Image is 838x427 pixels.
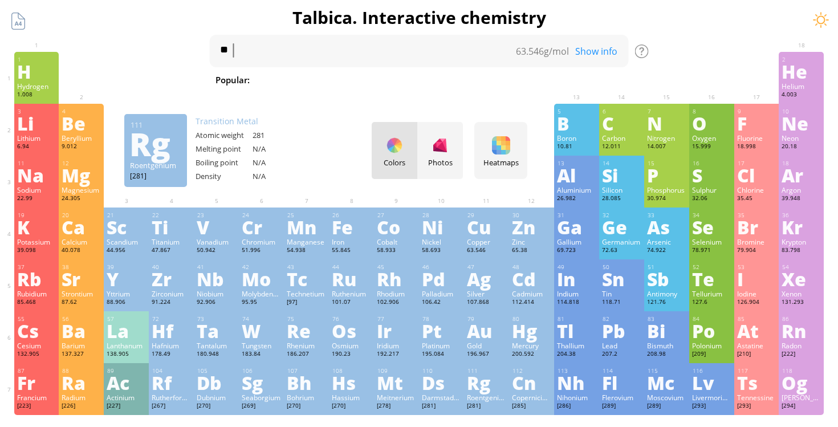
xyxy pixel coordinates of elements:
div: 78 [422,315,461,323]
div: Popular: [215,73,258,88]
div: 80 [512,315,551,323]
div: Xe [782,270,821,288]
div: Calcium [62,237,101,246]
div: 180.948 [197,350,236,359]
div: Boron [557,133,596,143]
div: Chromium [242,237,281,246]
div: 85 [738,315,776,323]
div: 190.23 [332,350,371,359]
div: Nb [197,270,236,288]
div: Cesium [17,341,56,350]
div: 131.293 [782,298,821,307]
div: 73 [197,315,236,323]
div: Ti [152,218,191,236]
div: 50 [603,263,641,271]
div: 21 [107,212,146,219]
div: Sc [107,218,146,236]
div: 36 [782,212,821,219]
div: Lead [602,341,641,350]
div: Ni [422,218,461,236]
div: 29 [467,212,506,219]
div: 4 [62,108,101,115]
div: 31 [558,212,596,219]
div: 54.938 [287,246,326,255]
div: Se [692,218,731,236]
div: 56 [62,315,101,323]
div: Au [467,322,506,340]
div: 58.693 [422,246,461,255]
div: C [602,114,641,132]
div: Tc [287,270,326,288]
div: Rubidium [17,289,56,298]
div: 10 [782,108,821,115]
div: Cadmium [512,289,551,298]
div: Germanium [602,237,641,246]
div: Te [692,270,731,288]
div: K [17,218,56,236]
div: He [782,62,821,80]
div: Kr [782,218,821,236]
div: 8 [693,108,731,115]
div: 63.546 [467,246,506,255]
div: N/A [253,157,310,168]
div: 41 [197,263,236,271]
div: Na [17,166,56,184]
div: 92.906 [197,298,236,307]
div: Transition Metal [196,116,310,127]
div: Ne [782,114,821,132]
div: 81 [558,315,596,323]
div: 1 [18,56,56,63]
div: 33 [648,212,686,219]
div: 88.906 [107,298,146,307]
div: Sulphur [692,185,731,194]
div: 34 [693,212,731,219]
div: Show info [572,45,629,58]
div: Ca [62,218,101,236]
div: 32.06 [692,194,731,204]
div: Ga [557,218,596,236]
div: 2 [782,56,821,63]
div: Cobalt [377,237,416,246]
div: 83.798 [782,246,821,255]
div: Cu [467,218,506,236]
div: 39 [107,263,146,271]
div: Ag [467,270,506,288]
div: 27 [377,212,416,219]
span: 63.546 [516,45,544,58]
div: 51 [648,263,686,271]
div: Melting point [196,144,253,154]
div: Manganese [287,237,326,246]
div: Arsenic [647,237,686,246]
div: Argon [782,185,821,194]
div: 86 [782,315,821,323]
h1: Talbica. Interactive chemistry [6,6,832,29]
div: 45 [377,263,416,271]
div: Heatmaps [477,157,524,168]
div: Gallium [557,237,596,246]
div: Ru [332,270,371,288]
div: 28 [422,212,461,219]
div: Co [377,218,416,236]
div: As [647,218,686,236]
div: Cs [17,322,56,340]
div: Be [62,114,101,132]
div: Bi [647,322,686,340]
div: Beryllium [62,133,101,143]
div: Sb [647,270,686,288]
div: Rh [377,270,416,288]
div: 178.49 [152,350,191,359]
div: At [737,322,776,340]
div: Zr [152,270,191,288]
div: Tin [602,289,641,298]
div: 95.95 [242,298,281,307]
div: Cl [737,166,776,184]
div: 24.305 [62,194,101,204]
div: 138.905 [107,350,146,359]
div: 39.948 [782,194,821,204]
div: 69.723 [557,246,596,255]
div: 52 [693,263,731,271]
div: Thallium [557,341,596,350]
div: 74 [242,315,281,323]
div: 18.998 [737,143,776,152]
div: Oxygen [692,133,731,143]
